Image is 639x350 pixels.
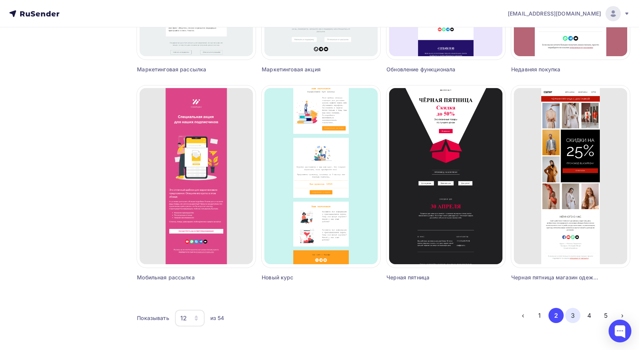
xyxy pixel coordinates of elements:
[262,274,351,281] div: Новый курс
[582,308,597,323] button: Go to page 4
[262,66,351,73] div: Маркетинговая акция
[137,274,226,281] div: Мобильная рассылка
[137,314,169,322] div: Показывать
[210,314,224,322] div: из 54
[615,308,630,323] button: Go to next page
[511,274,600,281] div: Черная пятница магазин одежды
[515,308,630,323] ul: Pagination
[386,66,475,73] div: Обновление функционала
[548,308,564,323] button: Go to page 2
[515,308,531,323] button: Go to previous page
[508,10,601,17] span: [EMAIL_ADDRESS][DOMAIN_NAME]
[508,6,630,21] a: [EMAIL_ADDRESS][DOMAIN_NAME]
[598,308,614,323] button: Go to page 5
[175,309,205,327] button: 12
[532,308,547,323] button: Go to page 1
[511,66,600,73] div: Недавняя покупка
[137,66,226,73] div: Маркетинговая рассылка
[565,308,580,323] button: Go to page 3
[386,274,475,281] div: Черная пятница
[180,314,187,323] div: 12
